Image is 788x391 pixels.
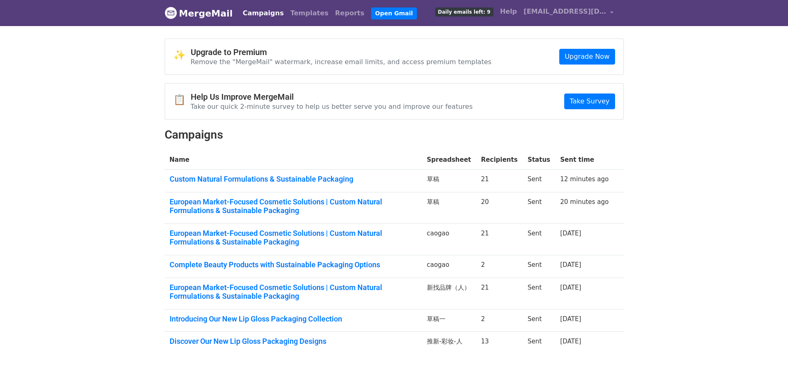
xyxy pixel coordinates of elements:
[422,192,476,223] td: 草稿
[422,278,476,309] td: 新找品牌（人）
[522,255,555,278] td: Sent
[432,3,497,20] a: Daily emails left: 9
[476,332,523,354] td: 13
[560,198,608,206] a: 20 minutes ago
[476,309,523,332] td: 2
[170,197,417,215] a: European Market-Focused Cosmetic Solutions | Custom Natural Formulations & Sustainable Packaging
[170,337,417,346] a: Discover Our New Lip Gloss Packaging Designs
[560,315,581,323] a: [DATE]
[422,255,476,278] td: caogao
[165,128,624,142] h2: Campaigns
[191,58,492,66] p: Remove the "MergeMail" watermark, increase email limits, and access premium templates
[564,94,615,109] a: Take Survey
[476,192,523,223] td: 20
[476,170,523,192] td: 21
[522,223,555,255] td: Sent
[422,223,476,255] td: caogao
[191,102,473,111] p: Take our quick 2-minute survey to help us better serve you and improve our features
[476,278,523,309] td: 21
[240,5,287,22] a: Campaigns
[165,7,177,19] img: MergeMail logo
[170,283,417,301] a: European Market-Focused Cosmetic Solutions | Custom Natural Formulations & Sustainable Packaging
[522,150,555,170] th: Status
[422,150,476,170] th: Spreadsheet
[522,309,555,332] td: Sent
[560,175,608,183] a: 12 minutes ago
[170,229,417,247] a: European Market-Focused Cosmetic Solutions | Custom Natural Formulations & Sustainable Packaging
[422,332,476,354] td: 推新-彩妆-人
[422,170,476,192] td: 草稿
[524,7,606,17] span: [EMAIL_ADDRESS][DOMAIN_NAME]
[173,49,191,61] span: ✨
[560,230,581,237] a: [DATE]
[476,255,523,278] td: 2
[165,5,233,22] a: MergeMail
[173,94,191,106] span: 📋
[520,3,617,23] a: [EMAIL_ADDRESS][DOMAIN_NAME]
[560,261,581,269] a: [DATE]
[476,223,523,255] td: 21
[371,7,417,19] a: Open Gmail
[522,170,555,192] td: Sent
[560,284,581,291] a: [DATE]
[522,278,555,309] td: Sent
[191,47,492,57] h4: Upgrade to Premium
[435,7,493,17] span: Daily emails left: 9
[497,3,520,20] a: Help
[191,92,473,102] h4: Help Us Improve MergeMail
[170,260,417,269] a: Complete Beauty Products with Sustainable Packaging Options
[422,309,476,332] td: 草稿一
[522,332,555,354] td: Sent
[522,192,555,223] td: Sent
[560,338,581,345] a: [DATE]
[287,5,332,22] a: Templates
[170,175,417,184] a: Custom Natural Formulations & Sustainable Packaging
[476,150,523,170] th: Recipients
[170,314,417,324] a: Introducing Our New Lip Gloss Packaging Collection
[165,150,422,170] th: Name
[332,5,368,22] a: Reports
[555,150,613,170] th: Sent time
[559,49,615,65] a: Upgrade Now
